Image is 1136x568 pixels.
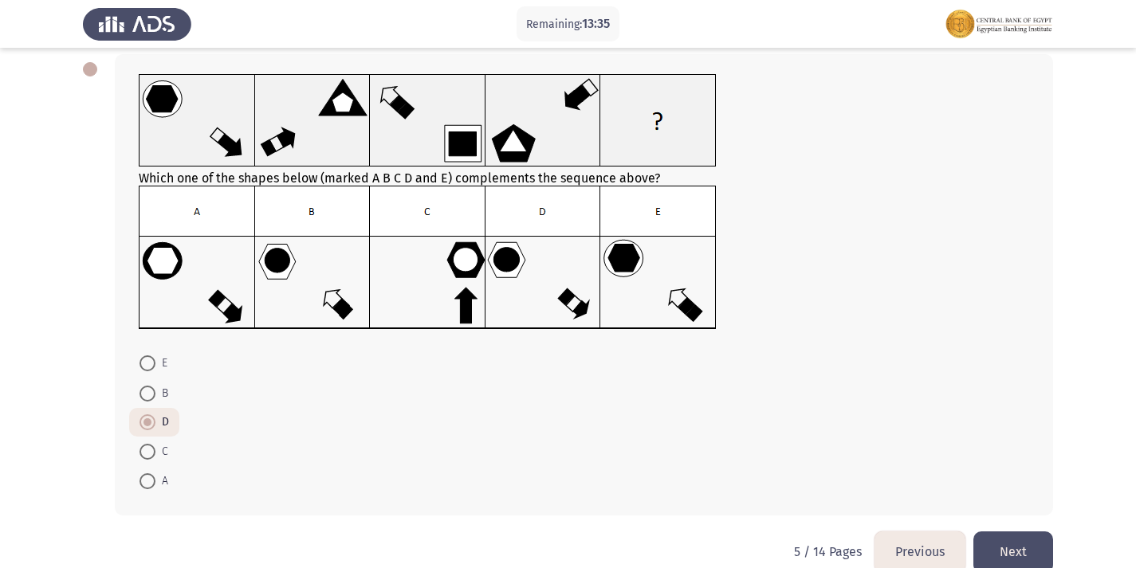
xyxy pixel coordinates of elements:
[794,544,862,559] p: 5 / 14 Pages
[582,16,610,31] span: 13:35
[139,186,717,330] img: UkFYMDA2OUIucG5nMTYyMjAzMTc1ODMyMQ==.png
[526,14,610,34] p: Remaining:
[139,74,1029,333] div: Which one of the shapes below (marked A B C D and E) complements the sequence above?
[83,2,191,46] img: Assess Talent Management logo
[945,2,1053,46] img: Assessment logo of FOCUS Assessment 3 Modules EN
[155,354,167,373] span: E
[155,413,169,432] span: D
[139,74,717,167] img: UkFYMDA2OUF1cGRhdGVkLnBuZzE2MjIwMzE3MzEyNzQ=.png
[155,442,168,461] span: C
[155,384,168,403] span: B
[155,472,168,491] span: A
